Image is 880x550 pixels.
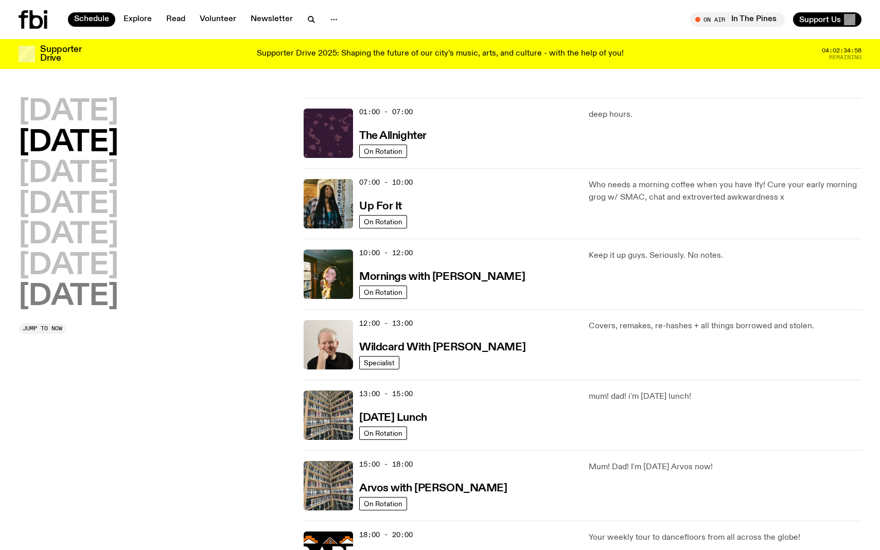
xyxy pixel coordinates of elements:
span: Jump to now [23,326,62,331]
span: 01:00 - 07:00 [359,107,413,117]
img: Freya smiles coyly as she poses for the image. [304,250,353,299]
h3: The Allnighter [359,131,427,141]
a: Explore [117,12,158,27]
a: Newsletter [244,12,299,27]
button: [DATE] [19,282,118,311]
span: 18:00 - 20:00 [359,530,413,540]
p: Your weekly tour to dancefloors from all across the globe! [589,531,861,544]
button: [DATE] [19,221,118,250]
span: On Rotation [364,500,402,507]
span: On Rotation [364,218,402,225]
h3: Arvos with [PERSON_NAME] [359,483,507,494]
h3: Supporter Drive [40,45,81,63]
span: On Rotation [364,429,402,437]
img: Stuart is smiling charmingly, wearing a black t-shirt against a stark white background. [304,320,353,369]
h3: Up For It [359,201,402,212]
a: Arvos with [PERSON_NAME] [359,481,507,494]
span: Remaining [829,55,861,60]
span: 13:00 - 15:00 [359,389,413,399]
button: Jump to now [19,324,66,334]
a: On Rotation [359,286,407,299]
button: [DATE] [19,98,118,127]
span: On Rotation [364,147,402,155]
p: Supporter Drive 2025: Shaping the future of our city’s music, arts, and culture - with the help o... [257,49,624,59]
img: Ify - a Brown Skin girl with black braided twists, looking up to the side with her tongue stickin... [304,179,353,228]
button: [DATE] [19,129,118,157]
a: Mornings with [PERSON_NAME] [359,270,525,282]
p: Mum! Dad! I'm [DATE] Arvos now! [589,461,861,473]
button: On AirIn The Pines [690,12,785,27]
a: Specialist [359,356,399,369]
h3: Mornings with [PERSON_NAME] [359,272,525,282]
span: Specialist [364,359,395,366]
button: Support Us [793,12,861,27]
h3: [DATE] Lunch [359,413,427,423]
p: mum! dad! i'm [DATE] lunch! [589,391,861,403]
a: Up For It [359,199,402,212]
a: On Rotation [359,145,407,158]
span: 10:00 - 12:00 [359,248,413,258]
span: 04:02:34:58 [822,48,861,54]
span: 12:00 - 13:00 [359,318,413,328]
p: Keep it up guys. Seriously. No notes. [589,250,861,262]
a: On Rotation [359,497,407,510]
a: Wildcard With [PERSON_NAME] [359,340,525,353]
a: On Rotation [359,427,407,440]
a: The Allnighter [359,129,427,141]
span: 15:00 - 18:00 [359,459,413,469]
h3: Wildcard With [PERSON_NAME] [359,342,525,353]
p: Covers, remakes, re-hashes + all things borrowed and stolen. [589,320,861,332]
img: A corner shot of the fbi music library [304,461,353,510]
span: 07:00 - 10:00 [359,178,413,187]
a: Volunteer [193,12,242,27]
button: [DATE] [19,159,118,188]
button: [DATE] [19,190,118,219]
p: deep hours. [589,109,861,121]
button: [DATE] [19,252,118,280]
span: On Rotation [364,288,402,296]
span: Support Us [799,15,841,24]
a: On Rotation [359,215,407,228]
img: A corner shot of the fbi music library [304,391,353,440]
a: Schedule [68,12,115,27]
a: Read [160,12,191,27]
p: Who needs a morning coffee when you have Ify! Cure your early morning grog w/ SMAC, chat and extr... [589,179,861,204]
a: [DATE] Lunch [359,411,427,423]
